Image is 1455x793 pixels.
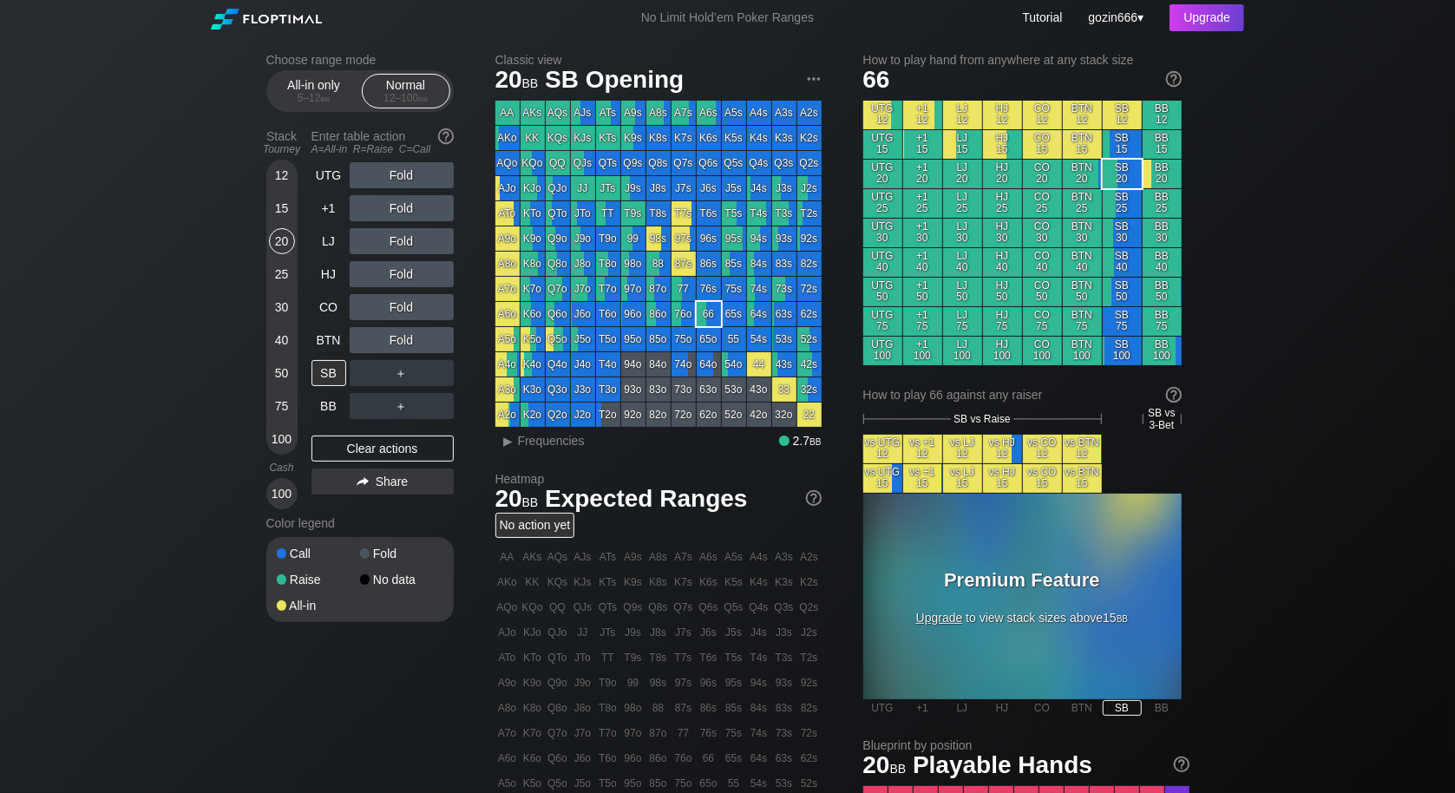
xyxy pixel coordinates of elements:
[571,252,595,276] div: J8o
[1023,337,1062,365] div: CO 100
[1063,248,1102,277] div: BTN 40
[903,160,942,188] div: +1 20
[983,130,1022,159] div: HJ 15
[943,101,982,129] div: LJ 12
[350,327,454,353] div: Fold
[546,151,570,175] div: QQ
[1103,101,1142,129] div: SB 12
[596,101,620,125] div: ATs
[697,302,721,326] div: 66
[521,101,545,125] div: AKs
[211,9,322,29] img: Floptimal logo
[546,403,570,427] div: Q2o
[277,573,360,586] div: Raise
[571,403,595,427] div: J2o
[722,252,746,276] div: 85s
[311,143,454,155] div: A=All-in R=Raise C=Call
[983,337,1022,365] div: HJ 100
[571,277,595,301] div: J7o
[621,327,646,351] div: 95o
[943,307,982,336] div: LJ 75
[672,101,696,125] div: A7s
[863,53,1182,67] h2: How to play hand from anywhere at any stack size
[943,160,982,188] div: LJ 20
[1103,248,1142,277] div: SB 40
[621,201,646,226] div: T9s
[863,130,902,159] div: UTG 15
[1063,189,1102,218] div: BTN 25
[1143,248,1182,277] div: BB 40
[772,176,796,200] div: J3s
[621,277,646,301] div: 97o
[269,393,295,419] div: 75
[357,477,369,487] img: share.864f2f62.svg
[772,101,796,125] div: A3s
[1089,10,1138,24] span: gozin666
[1023,248,1062,277] div: CO 40
[697,226,721,251] div: 96s
[269,261,295,287] div: 25
[772,252,796,276] div: 83s
[804,488,823,508] img: help.32db89a4.svg
[1103,307,1142,336] div: SB 75
[797,151,822,175] div: Q2s
[1063,337,1102,365] div: BTN 100
[697,377,721,402] div: 63o
[269,327,295,353] div: 40
[903,101,942,129] div: +1 12
[1143,219,1182,247] div: BB 30
[797,352,822,377] div: 42s
[646,151,671,175] div: Q8s
[863,388,1182,402] div: How to play 66 against any raiser
[772,352,796,377] div: 43s
[596,126,620,150] div: KTs
[747,101,771,125] div: A4s
[863,160,902,188] div: UTG 20
[863,278,902,306] div: UTG 50
[1085,8,1146,27] div: ▾
[596,403,620,427] div: T2o
[495,403,520,427] div: A2o
[571,226,595,251] div: J9o
[697,126,721,150] div: K6s
[772,277,796,301] div: 73s
[621,126,646,150] div: K9s
[621,151,646,175] div: Q9s
[1023,130,1062,159] div: CO 15
[903,337,942,365] div: +1 100
[546,377,570,402] div: Q3o
[697,352,721,377] div: 64o
[943,337,982,365] div: LJ 100
[350,360,454,386] div: ＋
[697,101,721,125] div: A6s
[772,226,796,251] div: 93s
[646,302,671,326] div: 86o
[1172,755,1191,774] img: help.32db89a4.svg
[672,403,696,427] div: 72o
[797,302,822,326] div: 62s
[983,160,1022,188] div: HJ 20
[546,226,570,251] div: Q9o
[772,201,796,226] div: T3s
[1164,69,1183,88] img: help.32db89a4.svg
[621,252,646,276] div: 98o
[621,302,646,326] div: 96o
[747,352,771,377] div: 44
[360,547,443,560] div: Fold
[722,327,746,351] div: 55
[943,189,982,218] div: LJ 25
[321,92,331,104] span: bb
[350,228,454,254] div: Fold
[521,201,545,226] div: KTo
[546,277,570,301] div: Q7o
[521,352,545,377] div: K4o
[646,101,671,125] div: A8s
[1023,307,1062,336] div: CO 75
[596,151,620,175] div: QTs
[697,252,721,276] div: 86s
[350,261,454,287] div: Fold
[350,393,454,419] div: ＋
[797,377,822,402] div: 32s
[571,377,595,402] div: J3o
[797,277,822,301] div: 72s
